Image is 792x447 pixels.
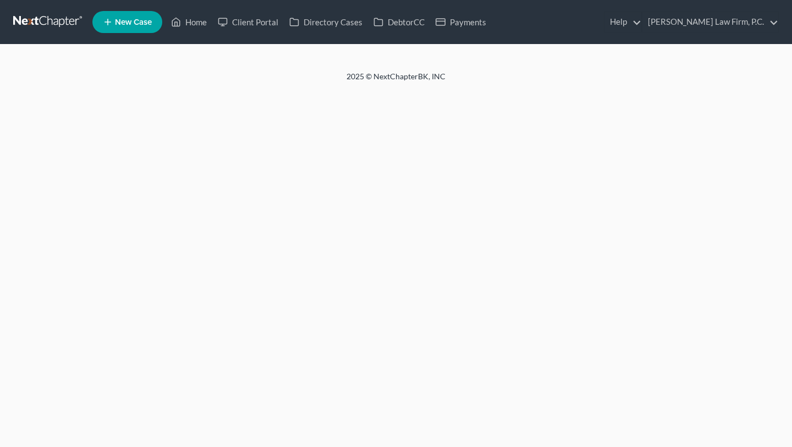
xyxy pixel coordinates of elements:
[284,12,368,32] a: Directory Cases
[166,12,212,32] a: Home
[82,71,710,91] div: 2025 © NextChapterBK, INC
[604,12,641,32] a: Help
[368,12,430,32] a: DebtorCC
[430,12,492,32] a: Payments
[642,12,778,32] a: [PERSON_NAME] Law Firm, P.C.
[92,11,162,33] new-legal-case-button: New Case
[212,12,284,32] a: Client Portal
